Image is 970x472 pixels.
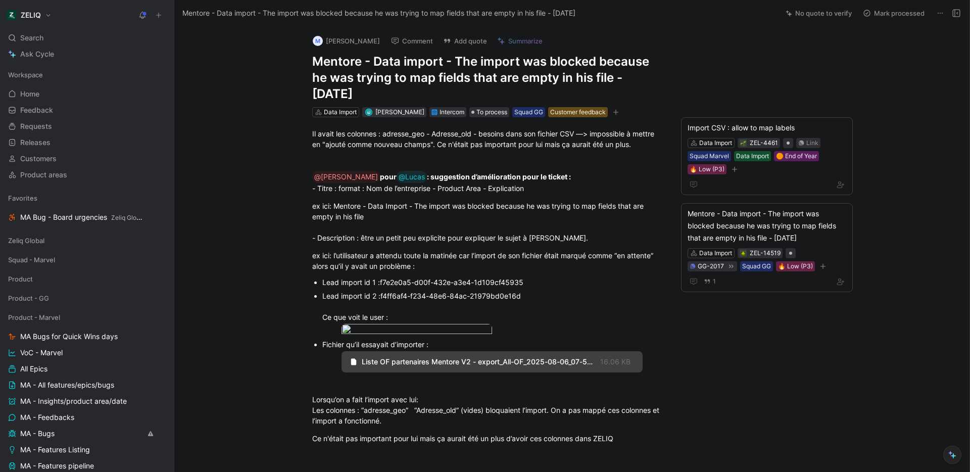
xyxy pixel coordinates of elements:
[690,151,729,161] div: Squad Marvel
[312,128,662,194] div: Il avait les colonnes : adresse_geo - Adresse_old - besoins dans son fichier CSV —> impossible à ...
[740,140,746,147] img: 🌱
[322,277,662,288] div: Lead import id 1 :
[740,139,747,147] div: 🌱
[375,108,424,116] span: [PERSON_NAME]
[20,121,52,131] span: Requests
[493,34,547,48] button: Summarize
[156,348,166,358] button: View actions
[20,445,90,455] span: MA - Features Listing
[8,293,49,303] span: Product - GG
[858,6,929,20] button: Mark processed
[4,310,170,325] div: Product - Marvel
[439,34,492,48] button: Add quote
[366,110,371,115] img: avatar
[736,151,769,161] div: Data Import
[4,291,170,309] div: Product - GG
[508,36,543,45] span: Summarize
[740,251,746,257] img: 🪲
[20,212,143,223] span: MA Bug - Board urgencies
[322,313,388,321] span: Ce que voit le user :
[4,271,170,287] div: Product
[322,339,662,350] div: Fichier qu’il essayait d’importer :
[4,67,170,82] div: Workspace
[806,138,818,148] div: Link
[699,248,732,258] div: Data Import
[7,10,17,20] img: ZELIQ
[4,86,170,102] a: Home
[20,154,57,164] span: Customers
[156,364,166,374] button: View actions
[20,396,127,406] span: MA - Insights/product area/date
[750,138,778,148] div: ZEL-4461
[308,33,384,49] button: M[PERSON_NAME]
[4,329,170,344] a: MA Bugs for Quick Wins days
[4,210,170,225] a: MA Bug - Board urgenciesZeliq Global
[20,105,53,115] span: Feedback
[20,170,67,180] span: Product areas
[4,119,170,134] a: Requests
[4,103,170,118] a: Feedback
[776,151,817,161] div: 🟠 End of Year
[781,6,856,20] button: No quote to verify
[4,151,170,166] a: Customers
[20,48,54,60] span: Ask Cycle
[8,235,44,246] span: Zeliq Global
[8,70,43,80] span: Workspace
[156,212,166,222] button: View actions
[4,291,170,306] div: Product - GG
[380,292,521,300] span: f4ff6af4-f234-48e6-84ac-21979bd0e16d
[4,377,170,393] a: MA - All features/epics/bugs
[362,357,596,366] span: Liste OF partenaires Mentore V2 - export_All-OF_2025-08-06_07-53-53 (1).csv
[688,122,846,134] div: Import CSV : allow to map labels
[476,107,507,117] span: To process
[20,332,118,342] span: MA Bugs for Quick Wins days
[742,261,771,271] div: Squad GG
[4,30,170,45] div: Search
[4,442,170,457] a: MA - Features Listing
[20,32,43,44] span: Search
[4,361,170,376] a: All Epics
[4,135,170,150] a: Releases
[702,276,718,287] button: 1
[20,364,47,374] span: All Epics
[4,426,170,441] a: MA - Bugs
[698,261,724,271] div: GG-2017
[20,89,39,99] span: Home
[156,380,166,390] button: View actions
[514,107,543,117] div: Squad GG
[4,252,170,270] div: Squad - Marvel
[20,380,114,390] span: MA - All features/epics/bugs
[182,7,575,19] span: Mentore - Data import - The import was blocked because he was trying to map fields that are empty...
[156,429,166,439] button: View actions
[750,248,781,258] div: ZEL-14519
[740,250,747,257] div: 🪲
[427,172,571,181] strong: : suggestion d’amélioration pour le ticket :
[20,137,51,148] span: Releases
[4,233,170,248] div: Zeliq Global
[688,208,846,244] div: Mentore - Data import - The import was blocked because he was trying to map fields that are empty...
[156,412,166,422] button: View actions
[312,54,662,102] h1: Mentore - Data import - The import was blocked because he was trying to map fields that are empty...
[380,278,523,287] span: f7e2e0a5-d00f-432e-a3e4-1d109cf45935
[4,191,170,206] div: Favorites
[8,274,33,284] span: Product
[20,461,94,471] span: MA - Features pipeline
[312,394,662,426] div: Lorsqu’on a fait l’import avec lui: Les colonnes : “adresse_geo” “Adresse_old” (vides) bloquaient...
[156,396,166,406] button: View actions
[690,164,724,174] div: 🔥 Low (P3)
[8,255,55,265] span: Squad - Marvel
[20,412,74,422] span: MA - Feedbacks
[313,36,323,46] div: M
[4,410,170,425] a: MA - Feedbacks
[4,233,170,251] div: Zeliq Global
[314,171,378,183] div: @[PERSON_NAME]
[20,429,55,439] span: MA - Bugs
[4,271,170,290] div: Product
[8,312,60,322] span: Product - Marvel
[4,167,170,182] a: Product areas
[312,250,662,271] div: ex ici: l’utilisateur a attendu toute la matinée car l’import de son fichier était marqué comme “...
[469,107,509,117] div: To process
[324,107,357,117] div: Data Import
[342,324,492,338] img: image.png
[322,291,662,322] div: Lead import id 2 :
